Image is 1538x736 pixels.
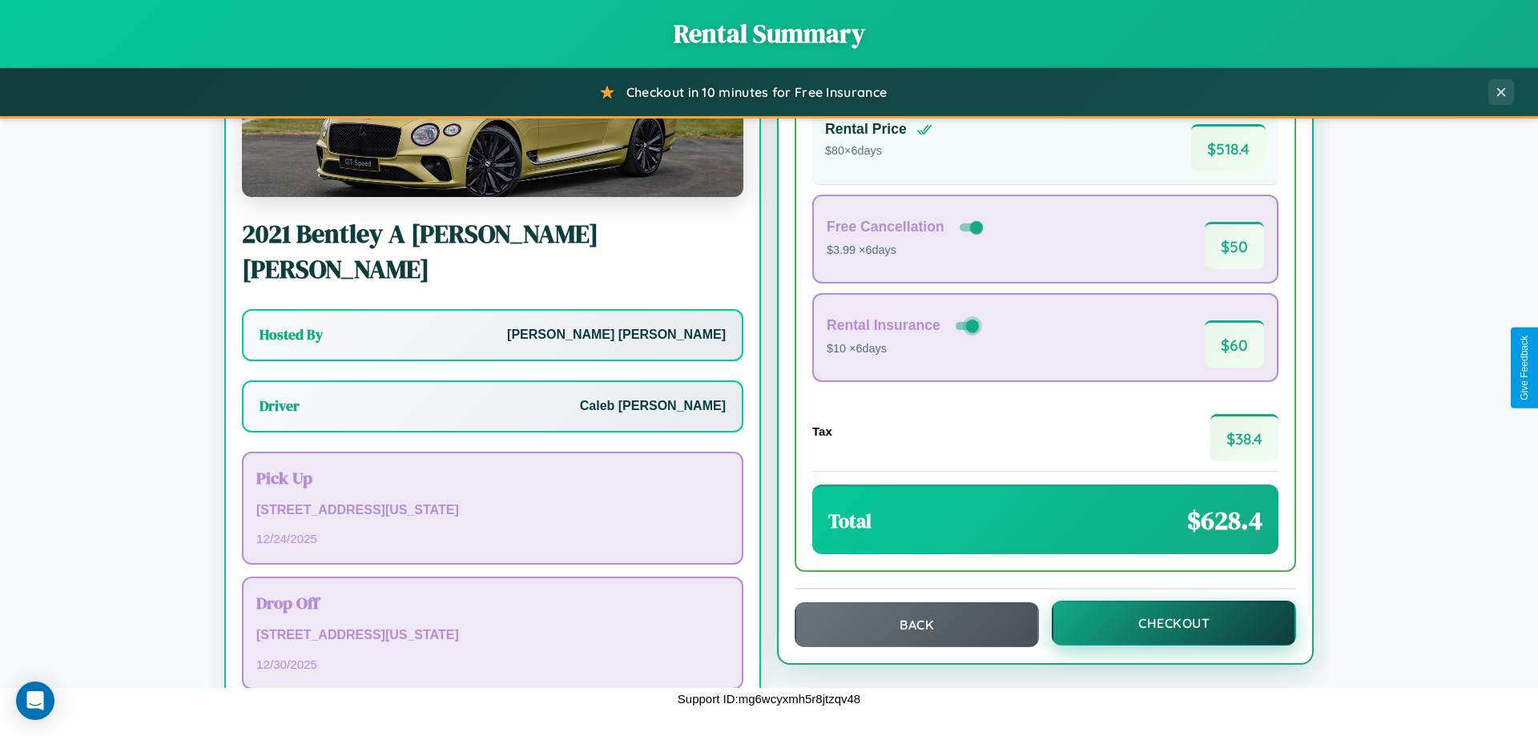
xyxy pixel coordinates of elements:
[1205,320,1264,368] span: $ 60
[256,466,729,489] h3: Pick Up
[1187,503,1262,538] span: $ 628.4
[1210,414,1278,461] span: $ 38.4
[678,688,860,710] p: Support ID: mg6wcyxmh5r8jtzqv48
[256,624,729,647] p: [STREET_ADDRESS][US_STATE]
[825,121,907,138] h4: Rental Price
[16,682,54,720] div: Open Intercom Messenger
[242,216,743,287] h2: 2021 Bentley A [PERSON_NAME] [PERSON_NAME]
[507,324,726,347] p: [PERSON_NAME] [PERSON_NAME]
[256,499,729,522] p: [STREET_ADDRESS][US_STATE]
[580,395,726,418] p: Caleb [PERSON_NAME]
[256,591,729,614] h3: Drop Off
[827,339,982,360] p: $10 × 6 days
[1052,601,1296,646] button: Checkout
[795,602,1039,647] button: Back
[1191,124,1266,171] span: $ 518.4
[256,528,729,549] p: 12 / 24 / 2025
[812,424,832,438] h4: Tax
[16,16,1522,51] h1: Rental Summary
[1519,336,1530,400] div: Give Feedback
[1205,222,1264,269] span: $ 50
[256,654,729,675] p: 12 / 30 / 2025
[827,219,944,235] h4: Free Cancellation
[828,508,872,534] h3: Total
[825,141,932,162] p: $ 80 × 6 days
[827,317,940,334] h4: Rental Insurance
[260,325,323,344] h3: Hosted By
[260,396,300,416] h3: Driver
[626,84,887,100] span: Checkout in 10 minutes for Free Insurance
[827,240,986,261] p: $3.99 × 6 days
